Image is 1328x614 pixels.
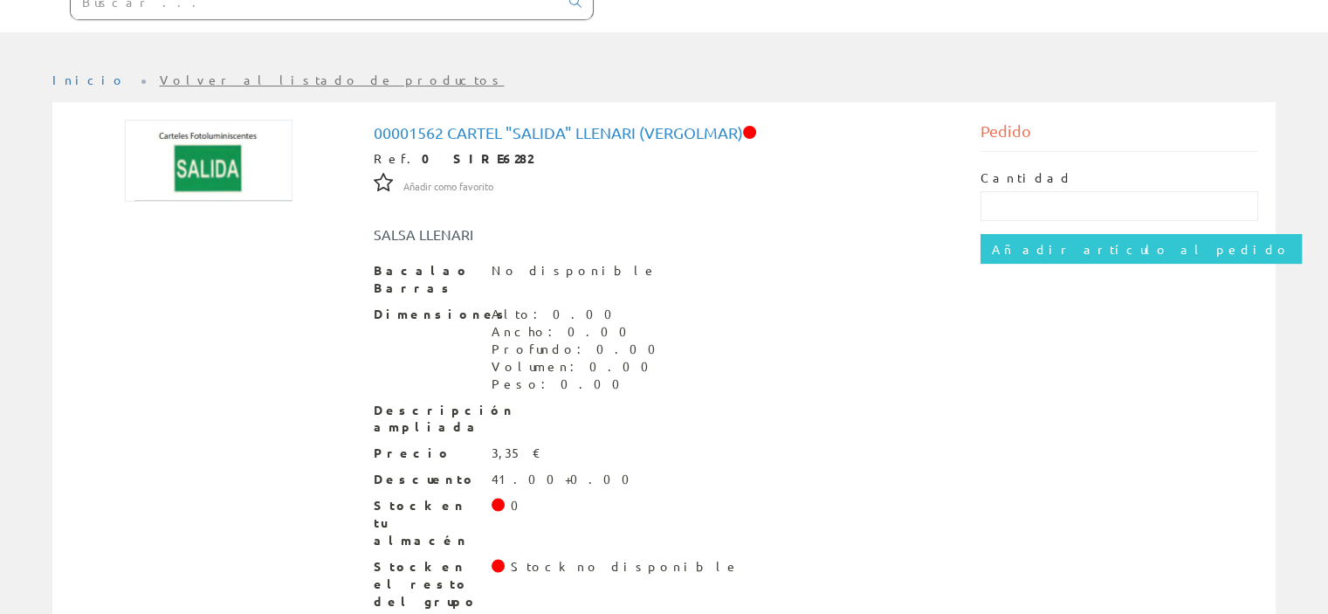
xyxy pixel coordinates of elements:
font: Precio [374,445,452,460]
a: Añadir como favorito [403,177,493,193]
font: Bacalao Barras [374,262,471,295]
font: Dimensiones [374,306,510,321]
font: Stock no disponible [511,558,740,574]
a: Inicio [52,72,127,87]
font: Descuento [374,471,477,486]
font: Volumen: 0.00 [492,358,659,374]
font: 3,35 € [492,445,541,460]
img: Foto artículo 00001562 Cártel [125,120,292,202]
font: Peso: 0.00 [492,376,630,391]
font: 0 [511,497,529,513]
font: 00001562 Cartel "salida" Llenari (vergolmar) [374,123,743,141]
font: Ancho: 0.00 [492,323,637,339]
font: Pedido [981,121,1031,140]
font: Alto: 0.00 [492,306,623,321]
font: 41.00+0.00 [492,471,640,486]
font: No disponible [492,262,657,278]
a: Volver al listado de productos [160,72,505,87]
font: Descripción ampliada [374,402,515,435]
font: Stock en tu almacén [374,497,469,548]
font: Añadir como favorito [403,179,493,193]
font: Ref. [374,150,422,166]
font: SALSA LLENARI [374,225,473,243]
font: 0 SIRE6282 [422,150,533,166]
font: Stock en el resto del grupo [374,558,478,609]
input: Añadir artículo al pedido [981,234,1302,264]
font: Profundo: 0.00 [492,341,666,356]
font: Cantidad [981,169,1073,185]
